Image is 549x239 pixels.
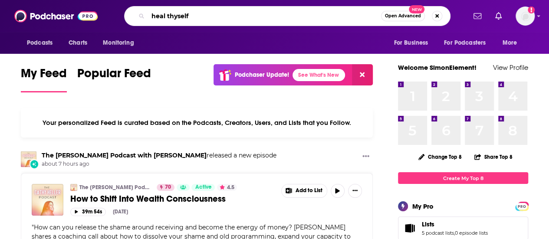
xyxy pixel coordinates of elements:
[444,37,486,49] span: For Podcasters
[42,151,207,159] a: The Cathy Heller Podcast with Cathy Heller
[191,184,215,191] a: Active
[516,7,535,26] span: Logged in as SimonElement
[97,35,145,51] button: open menu
[70,208,106,216] button: 39m 54s
[359,151,373,162] button: Show More Button
[124,6,450,26] div: Search podcasts, credits, & more...
[348,184,362,198] button: Show More Button
[235,71,289,79] p: Podchaser Update!
[385,14,421,18] span: Open Advanced
[528,7,535,13] svg: Add a profile image
[296,187,322,194] span: Add to List
[422,220,434,228] span: Lists
[70,193,275,204] a: How to Shift Into Wealth Consciousness
[516,7,535,26] button: Show profile menu
[70,184,77,191] img: The Cathy Heller Podcast with Cathy Heller
[401,222,418,234] a: Lists
[422,220,488,228] a: Lists
[157,184,174,191] a: 70
[474,148,513,165] button: Share Top 8
[422,230,454,236] a: 5 podcast lists
[454,230,455,236] span: ,
[455,230,488,236] a: 0 episode lists
[493,63,528,72] a: View Profile
[438,35,498,51] button: open menu
[63,35,92,51] a: Charts
[470,9,485,23] a: Show notifications dropdown
[148,9,381,23] input: Search podcasts, credits, & more...
[165,183,171,192] span: 70
[398,172,528,184] a: Create My Top 8
[503,37,517,49] span: More
[21,66,67,86] span: My Feed
[30,159,39,169] div: New Episode
[516,7,535,26] img: User Profile
[77,66,151,86] span: Popular Feed
[103,37,134,49] span: Monitoring
[42,160,276,168] span: about 7 hours ago
[70,193,226,204] span: How to Shift Into Wealth Consciousness
[27,37,53,49] span: Podcasts
[69,37,87,49] span: Charts
[516,203,527,209] a: PRO
[21,151,36,167] img: The Cathy Heller Podcast with Cathy Heller
[21,35,64,51] button: open menu
[409,5,424,13] span: New
[14,8,98,24] img: Podchaser - Follow, Share and Rate Podcasts
[388,35,439,51] button: open menu
[412,202,434,210] div: My Pro
[217,184,237,191] button: 4.5
[42,151,276,160] h3: released a new episode
[113,209,128,215] div: [DATE]
[394,37,428,49] span: For Business
[381,11,425,21] button: Open AdvancedNew
[21,108,373,138] div: Your personalized Feed is curated based on the Podcasts, Creators, Users, and Lists that you Follow.
[195,183,211,192] span: Active
[282,184,327,197] button: Show More Button
[293,69,345,81] a: See What's New
[79,184,151,191] a: The [PERSON_NAME] Podcast with [PERSON_NAME]
[413,151,467,162] button: Change Top 8
[21,66,67,92] a: My Feed
[398,63,477,72] a: Welcome SimonElement!
[32,184,63,216] img: How to Shift Into Wealth Consciousness
[496,35,528,51] button: open menu
[492,9,505,23] a: Show notifications dropdown
[77,66,151,92] a: Popular Feed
